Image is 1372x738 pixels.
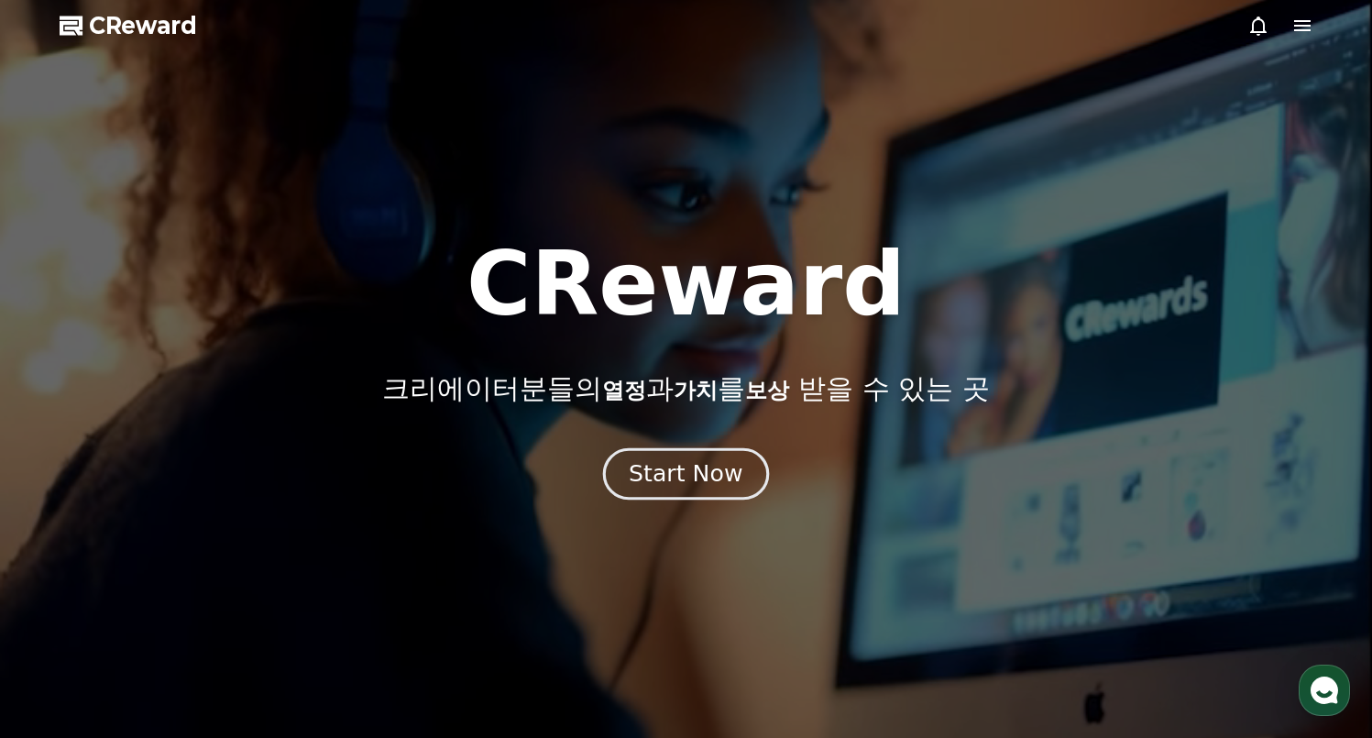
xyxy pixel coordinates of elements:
a: 홈 [5,581,121,627]
span: CReward [89,11,197,40]
span: 대화 [168,610,190,624]
span: 가치 [674,378,718,403]
a: 대화 [121,581,236,627]
a: 설정 [236,581,352,627]
span: 홈 [58,609,69,623]
p: 크리에이터분들의 과 를 받을 수 있는 곳 [382,372,989,405]
h1: CReward [466,240,906,328]
span: 열정 [602,378,646,403]
a: CReward [60,11,197,40]
span: 설정 [283,609,305,623]
div: Start Now [629,458,742,490]
a: Start Now [607,468,765,485]
button: Start Now [603,447,769,500]
span: 보상 [745,378,789,403]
